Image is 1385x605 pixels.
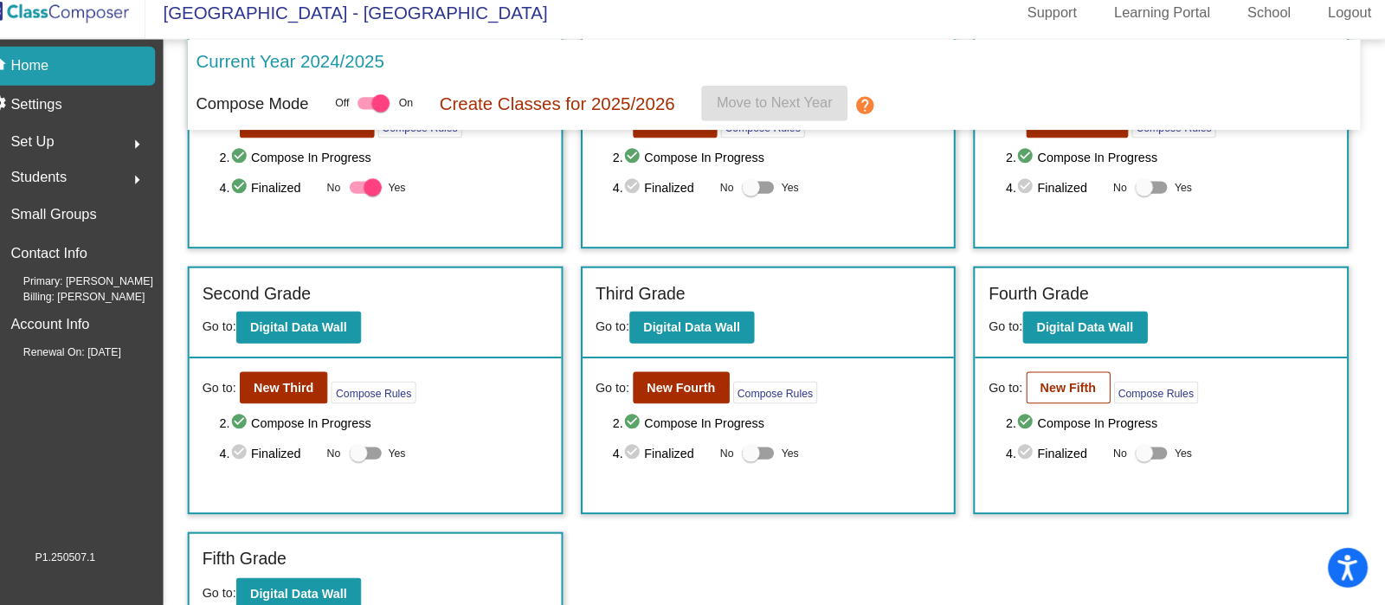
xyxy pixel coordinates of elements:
[630,446,726,467] span: 4. Finalized
[630,157,950,177] span: 2. Compose In Progress
[1025,186,1046,207] mat-icon: check_circle
[246,186,342,207] span: 4. Finalized
[614,325,647,338] span: Go to:
[262,318,384,349] button: Digital Data Wall
[411,186,428,207] span: Yes
[21,68,42,88] mat-icon: home
[26,296,172,312] span: Billing: [PERSON_NAME]
[355,386,437,408] button: Compose Rules
[276,326,370,340] b: Digital Data Wall
[229,585,262,599] span: Go to:
[1025,157,1046,177] mat-icon: check_circle
[630,416,950,437] span: 2. Compose In Progress
[256,416,277,437] mat-icon: check_circle
[155,144,176,164] mat-icon: arrow_right
[42,249,116,274] p: Contact Info
[1106,12,1228,40] a: Learning Portal
[246,446,342,467] span: 4. Finalized
[42,319,119,343] p: Account Info
[1119,448,1132,464] span: No
[795,446,812,467] span: Yes
[246,416,566,437] span: 2. Compose In Progress
[1048,385,1103,399] b: New Fifth
[421,106,435,122] span: On
[26,350,149,365] span: Renewal On: [DATE]
[229,383,262,402] span: Go to:
[266,377,352,408] button: New Third
[641,446,661,467] mat-icon: check_circle
[731,106,845,121] span: Move to Next Year
[1015,416,1335,437] span: 2. Compose In Progress
[351,189,364,204] span: No
[717,97,860,132] button: Move to Next Year
[1031,318,1153,349] button: Digital Data Wall
[359,106,373,122] span: Off
[21,106,42,126] mat-icon: settings
[351,448,364,464] span: No
[735,448,748,464] span: No
[1236,12,1306,40] a: School
[735,189,748,204] span: No
[26,280,181,296] span: Primary: [PERSON_NAME]
[1045,326,1139,340] b: Digital Data Wall
[748,386,830,408] button: Compose Rules
[650,377,744,408] button: New Fourth
[997,383,1030,402] span: Go to:
[1015,157,1335,177] span: 2. Compose In Progress
[280,385,338,399] b: New Third
[411,446,428,467] span: Yes
[1315,12,1385,40] a: Logout
[155,178,176,199] mat-icon: arrow_right
[641,416,661,437] mat-icon: check_circle
[223,61,407,87] p: Current Year 2024/2025
[256,157,277,177] mat-icon: check_circle
[997,325,1030,338] span: Go to:
[42,106,92,126] p: Settings
[1119,189,1132,204] span: No
[42,175,96,199] span: Students
[1015,446,1111,467] span: 4. Finalized
[42,68,79,88] p: Home
[664,385,731,399] b: New Fourth
[223,103,333,126] p: Compose Mode
[630,186,726,207] span: 4. Finalized
[1120,386,1202,408] button: Compose Rules
[647,318,769,349] button: Digital Data Wall
[614,288,701,313] label: Third Grade
[229,548,312,573] label: Fifth Grade
[660,326,755,340] b: Digital Data Wall
[614,383,647,402] span: Go to:
[1034,377,1117,408] button: New Fifth
[42,211,126,235] p: Small Groups
[1021,12,1098,40] a: Support
[1025,446,1046,467] mat-icon: check_circle
[256,186,277,207] mat-icon: check_circle
[229,288,336,313] label: Second Grade
[795,186,812,207] span: Yes
[173,12,566,40] span: [GEOGRAPHIC_DATA] - [GEOGRAPHIC_DATA]
[997,288,1095,313] label: Fourth Grade
[276,587,370,601] b: Digital Data Wall
[1179,186,1196,207] span: Yes
[1025,416,1046,437] mat-icon: check_circle
[1179,446,1196,467] span: Yes
[461,101,691,127] p: Create Classes for 2025/2026
[641,157,661,177] mat-icon: check_circle
[641,186,661,207] mat-icon: check_circle
[256,446,277,467] mat-icon: check_circle
[42,140,84,164] span: Set Up
[229,325,262,338] span: Go to:
[1015,186,1111,207] span: 4. Finalized
[866,106,887,126] mat-icon: help
[246,157,566,177] span: 2. Compose In Progress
